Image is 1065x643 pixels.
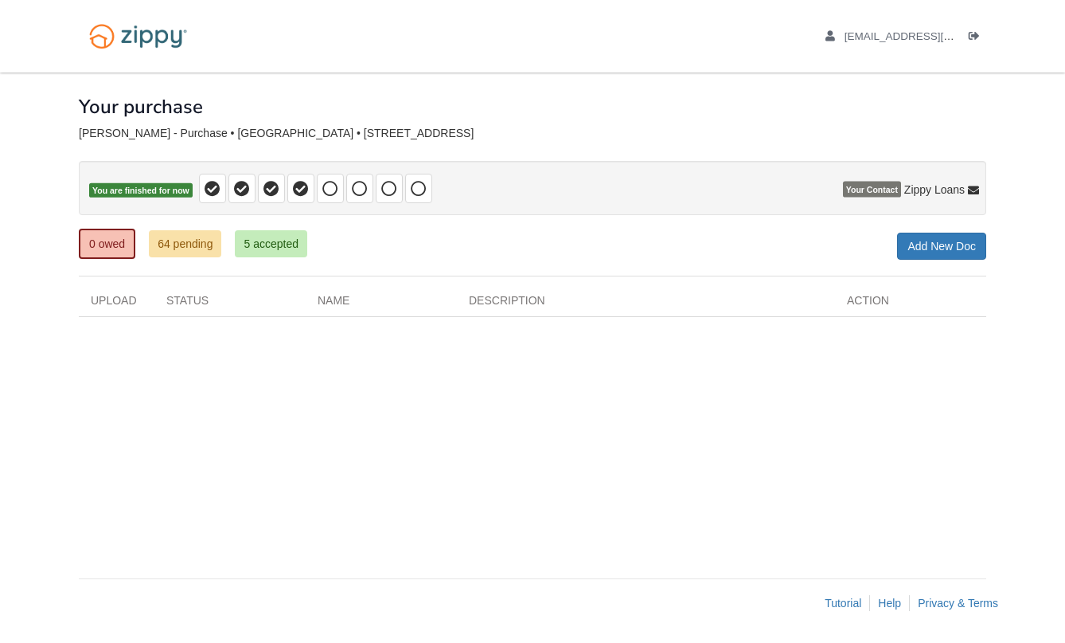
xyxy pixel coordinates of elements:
span: rfultz@bsu.edu [845,30,1027,42]
h1: Your purchase [79,96,203,117]
div: Status [154,292,306,316]
div: Description [457,292,835,316]
span: Your Contact [843,182,901,198]
a: Log out [969,30,986,46]
div: Action [835,292,986,316]
a: Privacy & Terms [918,597,998,610]
span: You are finished for now [89,183,193,198]
a: Tutorial [825,597,861,610]
div: [PERSON_NAME] - Purchase • [GEOGRAPHIC_DATA] • [STREET_ADDRESS] [79,127,986,140]
span: Zippy Loans [904,182,965,198]
a: edit profile [825,30,1027,46]
div: Name [306,292,457,316]
a: Add New Doc [897,233,986,260]
img: Logo [79,16,197,57]
a: 5 accepted [235,230,307,257]
a: 0 owed [79,229,135,259]
div: Upload [79,292,154,316]
a: Help [878,597,901,610]
a: 64 pending [149,230,221,257]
